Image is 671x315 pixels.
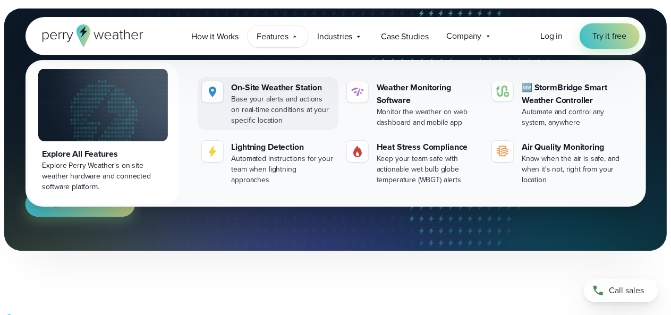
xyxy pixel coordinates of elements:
[317,30,352,43] span: Industries
[377,141,479,154] div: Heat Stress Compliance
[540,30,563,42] span: Log in
[381,30,428,43] span: Case Studies
[43,160,164,192] div: Explore Perry Weather's on-site weather hardware and connected software platform.
[26,191,135,217] a: Request more info
[522,141,624,154] div: Air Quality Monitoring
[257,30,288,43] span: Features
[522,81,624,107] div: 🆕 StormBridge Smart Weather Controller
[377,107,479,128] div: Monitor the weather on web dashboard and mobile app
[191,30,239,43] span: How it Works
[351,145,364,158] img: perry weather heat
[232,94,334,126] div: Base your alerts and actions on real-time conditions at your specific location
[232,141,334,154] div: Lightning Detection
[377,81,479,107] div: Weather Monitoring Software
[522,107,624,128] div: Automate and control any system, anywhere
[206,145,219,158] img: lightning-icon.svg
[343,137,483,190] a: perry weather heat Heat Stress Compliance Keep your team safe with actionable wet bulb globe temp...
[580,23,639,49] a: Try it free
[198,77,338,130] a: perry weather location On-Site Weather Station Base your alerts and actions on real-time conditio...
[488,77,628,132] a: 🆕 StormBridge Smart Weather Controller Automate and control any system, anywhere
[28,62,179,205] a: Explore All Features Explore Perry Weather's on-site weather hardware and connected software plat...
[372,25,437,47] a: Case Studies
[232,154,334,185] div: Automated instructions for your team when lightning approaches
[609,284,644,297] span: Call sales
[377,154,479,185] div: Keep your team safe with actionable wet bulb globe temperature (WBGT) alerts
[592,30,626,42] span: Try it free
[447,30,482,42] span: Company
[343,77,483,132] a: Weather Monitoring Software Monitor the weather on web dashboard and mobile app
[206,86,219,98] img: perry weather location
[198,137,338,190] a: Lightning Detection Automated instructions for your team when lightning approaches
[43,148,164,160] div: Explore All Features
[540,30,563,42] a: Log in
[496,145,509,158] img: aqi-icon.svg
[351,86,364,98] img: software-icon.svg
[522,154,624,185] div: Know when the air is safe, and when it's not, right from your location
[584,279,658,302] a: Call sales
[182,25,248,47] a: How it Works
[232,81,334,94] div: On-Site Weather Station
[496,86,509,97] img: stormbridge-icon-V6.svg
[488,137,628,190] a: Air Quality Monitoring Know when the air is safe, and when it's not, right from your location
